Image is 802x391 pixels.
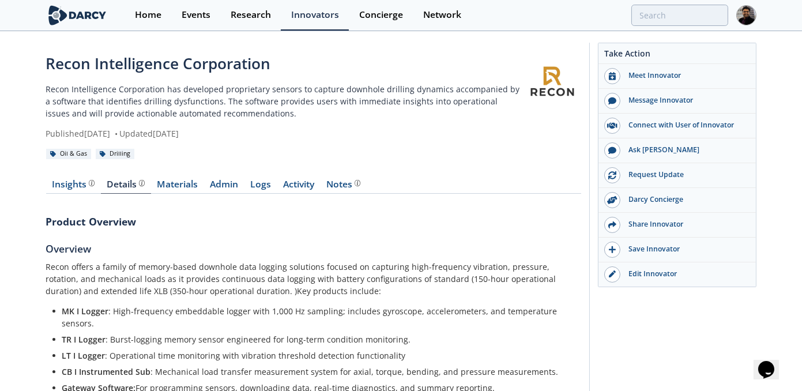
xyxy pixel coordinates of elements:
[182,10,210,20] div: Events
[101,180,151,194] a: Details
[46,214,581,229] h3: Product Overview
[139,180,145,186] img: information.svg
[204,180,244,194] a: Admin
[291,10,339,20] div: Innovators
[359,10,403,20] div: Concierge
[631,5,728,26] input: Advanced Search
[620,95,750,106] div: Message Innovator
[620,120,750,130] div: Connect with User of Innovator
[62,305,573,329] li: : High-frequency embeddable logger with 1,000 Hz sampling; includes gyroscope, accelerometers, an...
[620,244,750,254] div: Save Innovator
[598,47,756,64] div: Take Action
[46,241,581,256] h5: Overview
[62,333,573,345] li: : Burst-logging memory sensor engineered for long-term condition monitoring.
[620,269,750,279] div: Edit Innovator
[46,180,101,194] a: Insights
[321,180,367,194] a: Notes
[107,180,145,189] div: Details
[620,145,750,155] div: Ask [PERSON_NAME]
[46,127,524,140] div: Published [DATE] Updated [DATE]
[46,52,524,75] div: Recon Intelligence Corporation
[244,180,277,194] a: Logs
[46,261,581,297] p: Recon offers a family of memory-based downhole data logging solutions focused on capturing high-f...
[620,219,750,230] div: Share Innovator
[62,334,106,345] strong: TR I Logger
[598,262,756,287] a: Edit Innovator
[736,5,756,25] img: Profile
[326,180,360,189] div: Notes
[62,306,109,317] strong: MK I Logger
[598,238,756,262] button: Save Innovator
[277,180,321,194] a: Activity
[52,180,95,189] div: Insights
[62,366,151,377] strong: CB I Instrumented Sub
[46,5,109,25] img: logo-wide.svg
[151,180,204,194] a: Materials
[62,350,106,361] strong: LT I Logger
[62,349,573,362] li: : Operational time monitoring with vibration threshold detection functionality
[620,194,750,205] div: Darcy Concierge
[620,70,750,81] div: Meet Innovator
[355,180,361,186] img: information.svg
[46,83,524,119] p: Recon Intelligence Corporation has developed proprietary sensors to capture downhole drilling dyn...
[62,366,573,378] li: : Mechanical load transfer measurement system for axial, torque, bending, and pressure measurements.
[46,149,92,159] div: Oil & Gas
[231,10,271,20] div: Research
[135,10,161,20] div: Home
[620,170,750,180] div: Request Update
[96,149,135,159] div: Drilling
[423,10,461,20] div: Network
[754,345,790,379] iframe: chat widget
[113,128,120,139] span: •
[89,180,95,186] img: information.svg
